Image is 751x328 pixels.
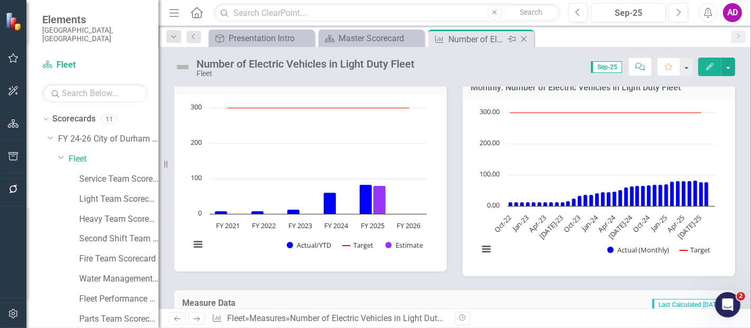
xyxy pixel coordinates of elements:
a: Water Management Team Scorecard [79,273,158,285]
path: Oct-23, 33. Actual (Monthly). [578,196,582,207]
path: Dec-24, 69. Actual (Monthly). [659,185,663,207]
div: Fleet [196,70,415,78]
img: Not Defined [174,59,191,76]
svg: Interactive chart [185,102,432,261]
path: May-25, 81. Actual (Monthly). [688,181,692,207]
a: Measures [249,313,286,323]
button: Sep-25 [591,3,666,22]
text: FY 2025 [361,221,384,230]
span: Elements [42,13,148,26]
span: 2 [737,292,745,301]
div: Chart. Highcharts interactive chart. [473,107,725,266]
g: Target, series 2 of 2. Line with 36 data points. [509,110,703,115]
text: FY 2022 [252,221,276,230]
path: FY 2025 , 83. Actual/YTD. [360,184,372,214]
path: Feb-24, 45. Actual (Monthly). [601,192,605,207]
path: Mar-23, 13. Actual (Monthly). [538,202,542,207]
path: Feb-25, 78. Actual (Monthly). [670,182,674,207]
text: [DATE]-23 [537,213,565,241]
path: Aug-25, 77. Actual (Monthly). [705,182,709,207]
div: Presentation Intro [229,32,312,45]
button: Show Target [680,246,711,255]
button: Search [505,5,558,20]
text: 300.00 [480,107,500,116]
path: Apr-25, 81. Actual (Monthly). [682,181,686,207]
path: Jul-25, 77. Actual (Monthly). [699,182,703,207]
path: Jul-23, 13. Actual (Monthly). [561,202,565,207]
text: Jan-23 [510,213,531,234]
path: FY 2021, 8. Actual/YTD. [215,211,228,214]
path: Dec-22, 13. Actual (Monthly). [520,202,524,207]
text: 100 [191,173,202,182]
a: Light Team Scorecard [79,193,158,205]
small: [GEOGRAPHIC_DATA], [GEOGRAPHIC_DATA] [42,26,148,43]
text: 0.00 [487,200,500,210]
text: FY 2023 [288,221,312,230]
a: Fleet Performance Scorecard [79,293,158,305]
path: Jun-23, 13. Actual (Monthly). [555,202,559,207]
text: Apr-24 [596,213,617,235]
text: Oct-24 [631,213,652,235]
h3: Annual: Number of Electric Vehicles in Light Duty Fleet [182,78,439,87]
path: FY 2024, 60. Actual/YTD. [324,192,336,214]
button: View chart menu, Chart [191,237,205,252]
a: Fleet [227,313,245,323]
path: Feb-23, 12. Actual (Monthly). [532,202,536,207]
a: Parts Team Scorecard [79,313,158,325]
path: FY 2023, 13. Actual/YTD. [287,209,300,214]
div: Number of Electric Vehicles in Light Duty Fleet [290,313,462,323]
path: Apr-23, 12. Actual (Monthly). [543,202,548,207]
button: View chart menu, Chart [479,242,494,257]
path: May-23, 13. Actual (Monthly). [549,202,553,207]
h3: Measure Data [182,298,409,308]
text: Estimate [396,240,423,250]
path: Oct-24, 67. Actual (Monthly). [647,185,651,207]
img: ClearPoint Strategy [5,12,24,31]
a: Presentation Intro [211,32,312,45]
path: Jan-24, 42. Actual (Monthly). [595,193,599,207]
text: Oct-23 [561,213,583,234]
div: Sep-25 [595,7,662,20]
a: Fire Team Scorecard [79,253,158,265]
text: 100.00 [480,169,500,179]
text: FY 2021 [216,221,240,230]
text: Target [353,240,373,250]
text: Actual (Monthly) [617,245,669,255]
div: Master Scorecard [339,32,421,45]
button: Show Actual (Monthly) [607,246,669,255]
text: [DATE]-25 [675,213,703,241]
div: » » [212,313,447,325]
path: FY 2025 , 80. Estimate. [373,185,386,214]
path: Aug-23, 16. Actual (Monthly). [566,201,570,207]
path: Nov-22, 13. Actual (Monthly). [514,202,519,207]
text: Oct-22 [492,213,513,234]
text: Apr-23 [527,213,548,234]
input: Search Below... [42,84,148,102]
a: Master Scorecard [321,32,421,45]
a: Second Shift Team Scorecard [79,233,158,245]
text: FY 2026 [397,221,420,230]
div: Chart. Highcharts interactive chart. [185,102,436,261]
path: Sep-24, 66. Actual (Monthly). [641,186,645,207]
path: Oct-22, 13. Actual (Monthly). [509,202,513,207]
button: AD [723,3,742,22]
span: Last Calculated [DATE] [652,299,726,311]
path: FY 2022, 8. Actual/YTD. [251,211,264,214]
path: Apr-24, 46. Actual (Monthly). [613,192,617,207]
a: Heavy Team Scorecard [79,213,158,226]
a: Scorecards [52,113,96,125]
text: Actual/YTD [297,240,331,250]
path: Nov-23, 37. Actual (Monthly). [584,195,588,207]
a: FY 24-26 City of Durham Strategic Plan [58,133,158,145]
a: Fleet [42,59,148,71]
h3: Monthly: Number of Electric Vehicles in Light Duty Fleet [471,83,727,92]
path: Jan-23, 13. Actual (Monthly). [526,202,530,207]
text: 200.00 [480,138,500,147]
text: Jan-24 [579,213,600,234]
path: Jul-24, 63. Actual (Monthly). [630,186,634,207]
a: Fleet [69,153,158,165]
text: Apr-25 [665,213,686,234]
path: May-24, 51. Actual (Monthly). [618,190,623,207]
text: 0 [198,208,202,218]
